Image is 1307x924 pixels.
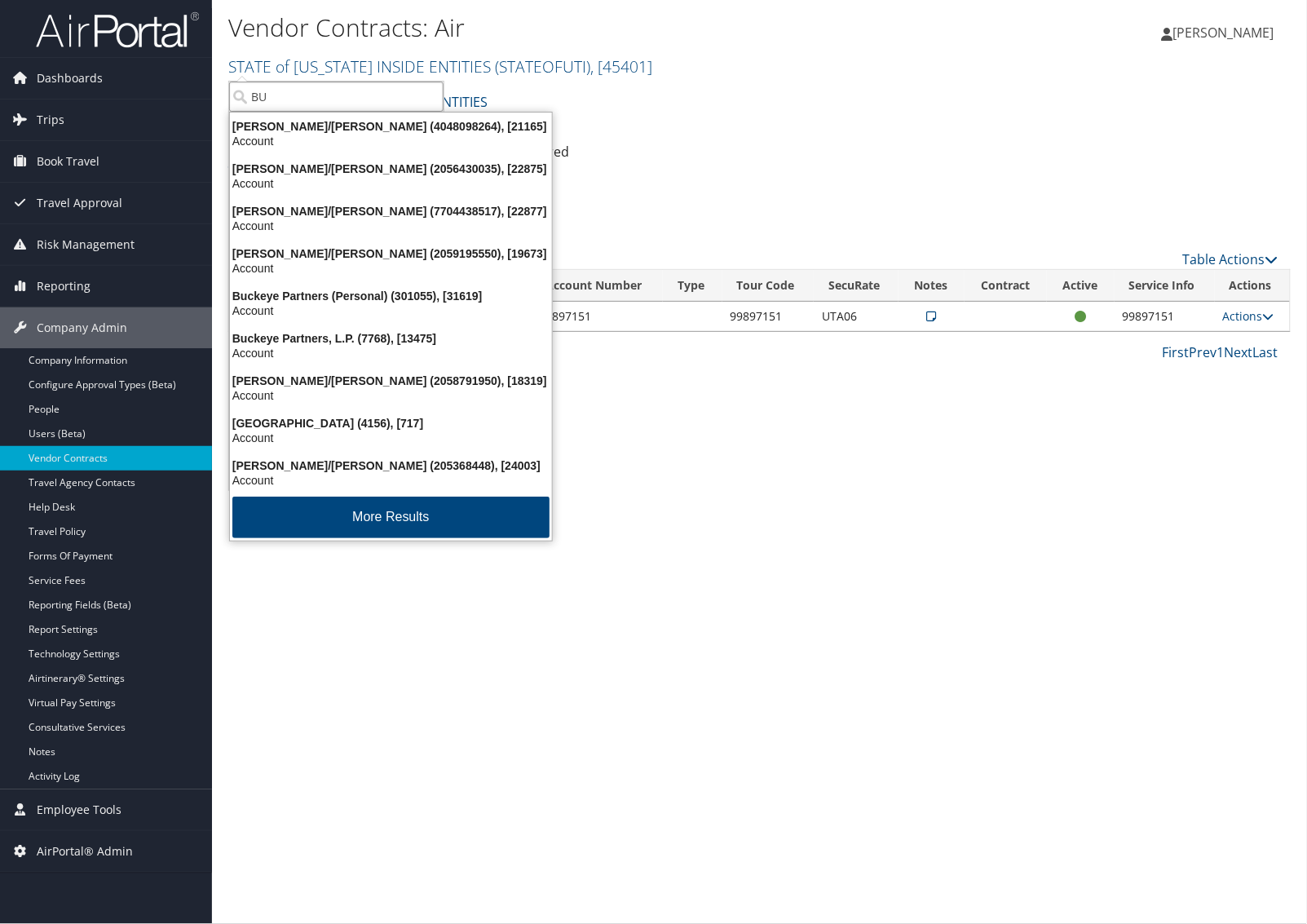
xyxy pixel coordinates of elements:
[232,497,550,538] button: More Results
[495,55,590,77] span: ( STATEOFUTI )
[814,270,899,302] th: SecuRate: activate to sort column ascending
[1223,308,1274,324] a: Actions
[220,176,562,191] div: Account
[37,831,133,872] span: AirPortal® Admin
[228,179,1291,223] div: There are contracts.
[37,266,91,307] span: Reporting
[220,473,562,488] div: Account
[1217,343,1225,361] a: 1
[1215,270,1290,302] th: Actions
[965,270,1047,302] th: Contract: activate to sort column ascending
[220,388,562,403] div: Account
[1190,343,1217,361] a: Prev
[220,261,562,276] div: Account
[220,458,562,473] div: [PERSON_NAME]/[PERSON_NAME] (205368448), [24003]
[1253,343,1278,361] a: Last
[532,302,664,331] td: 99897151
[532,270,664,302] th: Account Number: activate to sort column ascending
[220,346,562,360] div: Account
[220,246,562,261] div: [PERSON_NAME]/[PERSON_NAME] (2059195550), [19673]
[1173,24,1274,42] span: [PERSON_NAME]
[1115,302,1215,331] td: 99897151
[37,307,127,348] span: Company Admin
[814,302,899,331] td: UTA06
[220,431,562,445] div: Account
[37,58,103,99] span: Dashboards
[220,416,562,431] div: [GEOGRAPHIC_DATA] (4156), [717]
[220,331,562,346] div: Buckeye Partners, L.P. (7768), [13475]
[220,204,562,219] div: [PERSON_NAME]/[PERSON_NAME] (7704438517), [22877]
[220,303,562,318] div: Account
[590,55,652,77] span: , [ 45401 ]
[36,11,199,49] img: airportal-logo.png
[220,289,562,303] div: Buckeye Partners (Personal) (301055), [31619]
[37,141,99,182] span: Book Travel
[899,270,965,302] th: Notes: activate to sort column ascending
[37,789,121,830] span: Employee Tools
[228,55,652,77] a: STATE of [US_STATE] INSIDE ENTITIES
[220,219,562,233] div: Account
[220,119,562,134] div: [PERSON_NAME]/[PERSON_NAME] (4048098264), [21165]
[37,99,64,140] span: Trips
[229,82,444,112] input: Search Accounts
[1163,343,1190,361] a: First
[220,161,562,176] div: [PERSON_NAME]/[PERSON_NAME] (2056430035), [22875]
[37,183,122,223] span: Travel Approval
[220,374,562,388] div: [PERSON_NAME]/[PERSON_NAME] (2058791950), [18319]
[663,270,722,302] th: Type: activate to sort column ascending
[1183,250,1278,268] a: Table Actions
[1225,343,1253,361] a: Next
[722,270,814,302] th: Tour Code: activate to sort column ascending
[220,134,562,148] div: Account
[1047,270,1115,302] th: Active: activate to sort column ascending
[1162,8,1291,57] a: [PERSON_NAME]
[37,224,135,265] span: Risk Management
[228,11,937,45] h1: Vendor Contracts: Air
[1115,270,1215,302] th: Service Info: activate to sort column ascending
[722,302,814,331] td: 99897151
